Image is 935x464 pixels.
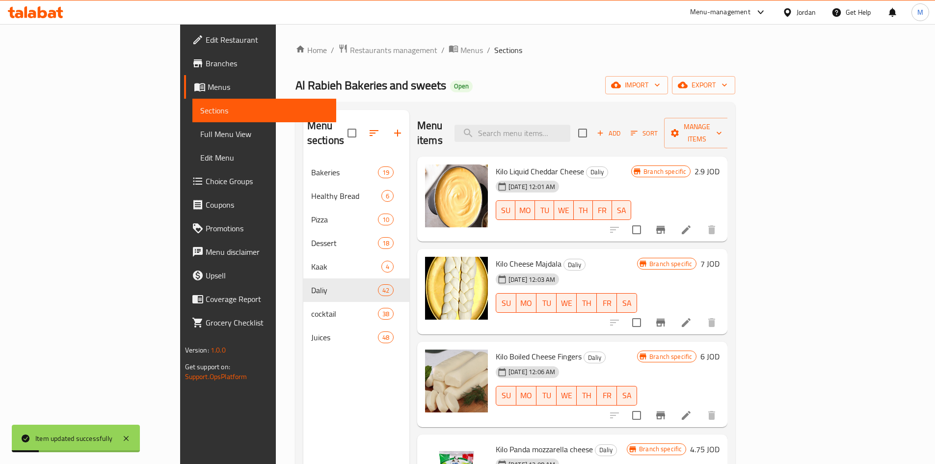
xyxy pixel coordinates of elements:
span: Healthy Bread [311,190,381,202]
span: Full Menu View [200,128,328,140]
span: TU [539,203,550,218]
a: Sections [192,99,336,122]
a: Menus [184,75,336,99]
span: Kilo Panda mozzarella cheese [496,442,593,457]
span: Edit Menu [200,152,328,164]
button: TH [574,200,593,220]
span: Add [595,128,622,139]
a: Grocery Checklist [184,311,336,334]
button: Add [593,126,624,141]
div: Daliy [586,166,608,178]
span: Dessert [311,237,378,249]
div: Bakeries19 [303,161,409,184]
span: Choice Groups [206,175,328,187]
div: items [378,331,394,343]
a: Restaurants management [338,44,437,56]
span: Grocery Checklist [206,317,328,328]
button: Branch-specific-item [649,404,672,427]
a: Upsell [184,264,336,287]
h6: 7 JOD [700,257,720,271]
span: Kilo Boiled Cheese Fingers [496,349,582,364]
a: Edit menu item [680,409,692,421]
span: Select to update [626,405,647,426]
button: delete [700,311,723,334]
span: FR [601,388,613,403]
button: MO [516,386,536,406]
span: SA [616,203,627,218]
span: 1.0.0 [211,344,226,356]
div: Item updated successfully [35,433,112,444]
span: Sort sections [362,121,386,145]
span: Upsell [206,270,328,281]
span: Open [450,82,473,90]
button: TU [536,293,557,313]
li: / [487,44,490,56]
a: Coverage Report [184,287,336,311]
button: SA [617,386,637,406]
button: Sort [628,126,660,141]
span: Edit Restaurant [206,34,328,46]
span: Menus [460,44,483,56]
div: Juices48 [303,326,409,349]
div: items [381,261,394,273]
button: delete [700,404,723,427]
span: Version: [185,344,209,356]
span: Branch specific [640,167,690,176]
button: Manage items [664,118,730,148]
span: Select section [572,123,593,143]
a: Edit menu item [680,317,692,328]
h6: 6 JOD [700,350,720,363]
span: Daliy [584,352,605,363]
div: Pizza10 [303,208,409,231]
div: items [378,214,394,225]
span: Menu disclaimer [206,246,328,258]
button: MO [516,293,536,313]
span: Restaurants management [350,44,437,56]
a: Menu disclaimer [184,240,336,264]
button: Branch-specific-item [649,311,672,334]
span: MO [519,203,531,218]
button: SU [496,293,516,313]
h6: 2.9 JOD [695,164,720,178]
span: Branch specific [635,444,686,454]
span: Add item [593,126,624,141]
div: Kaak [311,261,381,273]
div: Open [450,81,473,92]
span: [DATE] 12:01 AM [505,182,559,191]
li: / [441,44,445,56]
a: Promotions [184,217,336,240]
span: cocktail [311,308,378,320]
span: SU [500,388,512,403]
span: Menus [208,81,328,93]
span: Sort [631,128,658,139]
a: Branches [184,52,336,75]
span: 42 [378,286,393,295]
span: WE [558,203,569,218]
span: TH [581,296,593,310]
img: Kilo Cheese Majdala [425,257,488,320]
span: 10 [378,215,393,224]
img: Kilo Liquid Cheddar Cheese [425,164,488,227]
button: WE [554,200,573,220]
span: WE [561,296,573,310]
span: SA [621,296,633,310]
button: MO [515,200,535,220]
button: export [672,76,735,94]
span: 38 [378,309,393,319]
span: Coupons [206,199,328,211]
span: TH [578,203,589,218]
span: SU [500,296,512,310]
span: 4 [382,262,393,272]
span: Daliy [595,444,616,456]
button: TU [535,200,554,220]
h6: 4.75 JOD [690,442,720,456]
div: Menu-management [690,6,750,18]
span: 6 [382,191,393,201]
button: TH [577,386,597,406]
span: M [917,7,923,18]
a: Coupons [184,193,336,217]
span: Manage items [672,121,722,145]
a: Menus [449,44,483,56]
a: Edit Menu [192,146,336,169]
